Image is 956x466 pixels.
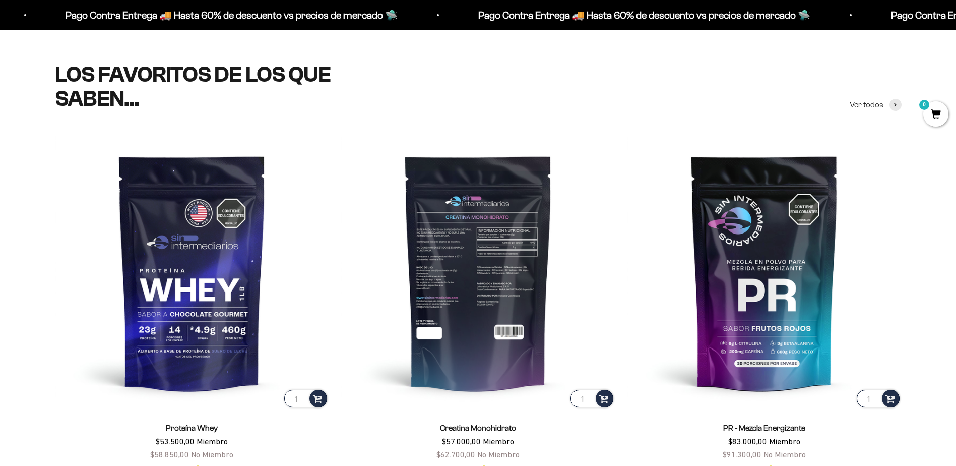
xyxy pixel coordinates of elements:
[55,62,331,111] split-lines: LOS FAVORITOS DE LOS QUE SABEN...
[850,98,902,111] a: Ver todos
[150,450,189,459] span: $58.850,00
[440,424,516,432] a: Creatina Monohidrato
[166,424,218,432] a: Proteína Whey
[769,437,800,446] span: Miembro
[850,98,883,111] span: Ver todos
[341,135,615,410] img: Creatina Monohidrato
[918,99,930,111] mark: 0
[763,450,806,459] span: No Miembro
[191,450,233,459] span: No Miembro
[442,437,481,446] span: $57.000,00
[65,7,397,23] p: Pago Contra Entrega 🚚 Hasta 60% de descuento vs precios de mercado 🛸
[156,437,195,446] span: $53.500,00
[923,109,948,121] a: 0
[436,450,475,459] span: $62.700,00
[197,437,228,446] span: Miembro
[723,450,761,459] span: $91.300,00
[477,7,809,23] p: Pago Contra Entrega 🚚 Hasta 60% de descuento vs precios de mercado 🛸
[477,450,520,459] span: No Miembro
[723,424,805,432] a: PR - Mezcla Energizante
[483,437,514,446] span: Miembro
[728,437,767,446] span: $83.000,00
